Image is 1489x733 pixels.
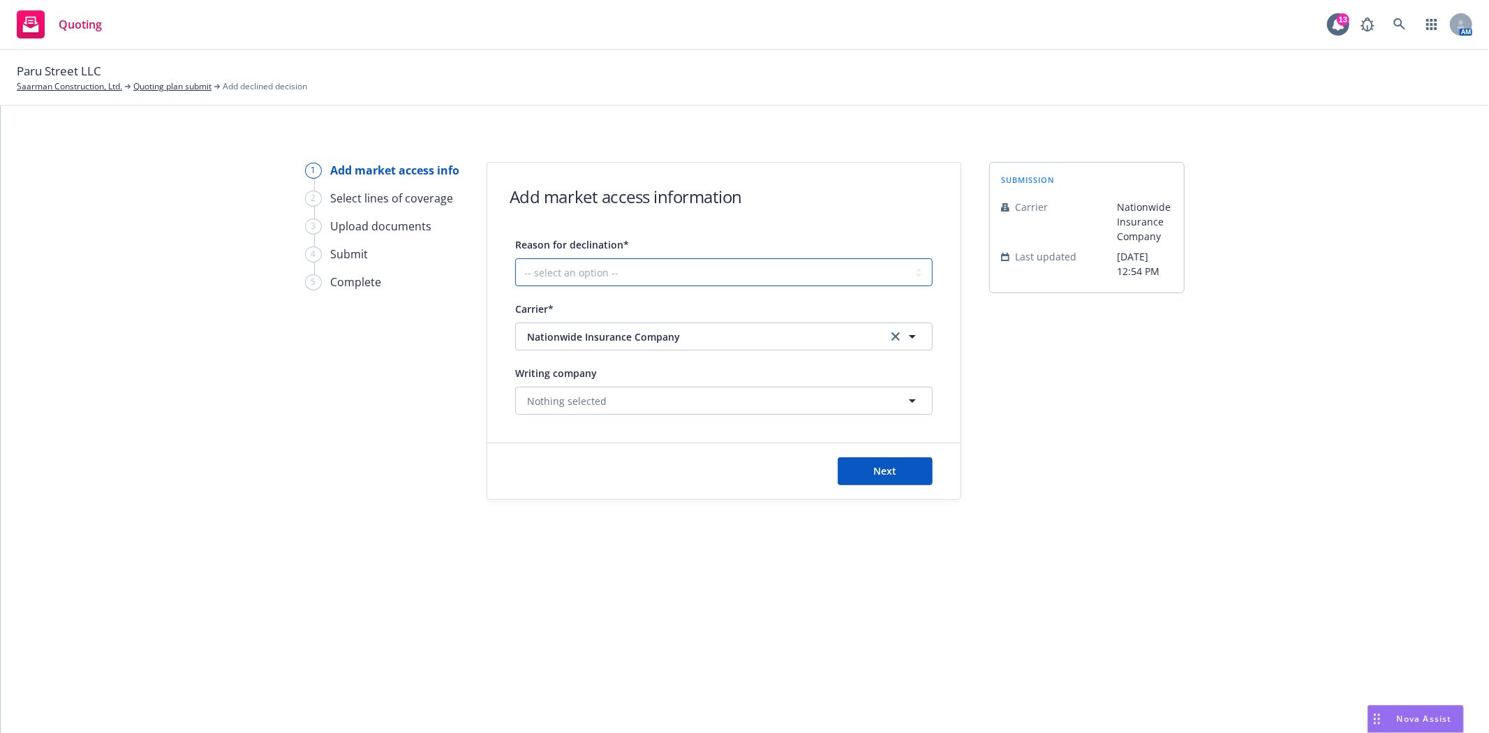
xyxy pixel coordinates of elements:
[305,246,322,262] div: 4
[515,238,629,251] span: Reason for declination*
[59,19,102,30] span: Quoting
[1117,249,1173,279] span: [DATE] 12:54 PM
[1397,713,1452,725] span: Nova Assist
[527,394,607,408] span: Nothing selected
[17,80,122,93] a: Saarman Construction, Ltd.
[330,246,368,262] div: Submit
[17,62,101,80] span: Paru Street LLC
[223,80,307,93] span: Add declined decision
[1337,13,1349,26] div: 13
[1001,174,1055,186] span: submission
[515,302,554,316] span: Carrier*
[874,464,897,477] span: Next
[1015,249,1076,264] span: Last updated
[330,274,381,290] div: Complete
[11,5,108,44] a: Quoting
[1354,10,1381,38] a: Report a Bug
[305,274,322,290] div: 5
[305,219,322,235] div: 3
[1368,706,1386,732] div: Drag to move
[1015,200,1048,214] span: Carrier
[1386,10,1414,38] a: Search
[515,366,597,380] span: Writing company
[330,190,453,207] div: Select lines of coverage
[305,191,322,207] div: 2
[887,328,904,345] a: clear selection
[510,185,742,208] h1: Add market access information
[1117,200,1173,244] span: Nationwide Insurance Company
[515,387,933,415] button: Nothing selected
[1418,10,1446,38] a: Switch app
[1368,705,1464,733] button: Nova Assist
[515,323,933,350] button: Nationwide Insurance Companyclear selection
[527,330,866,344] span: Nationwide Insurance Company
[133,80,212,93] a: Quoting plan submit
[330,162,459,179] div: Add market access info
[838,457,933,485] button: Next
[330,218,431,235] div: Upload documents
[305,163,322,179] div: 1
